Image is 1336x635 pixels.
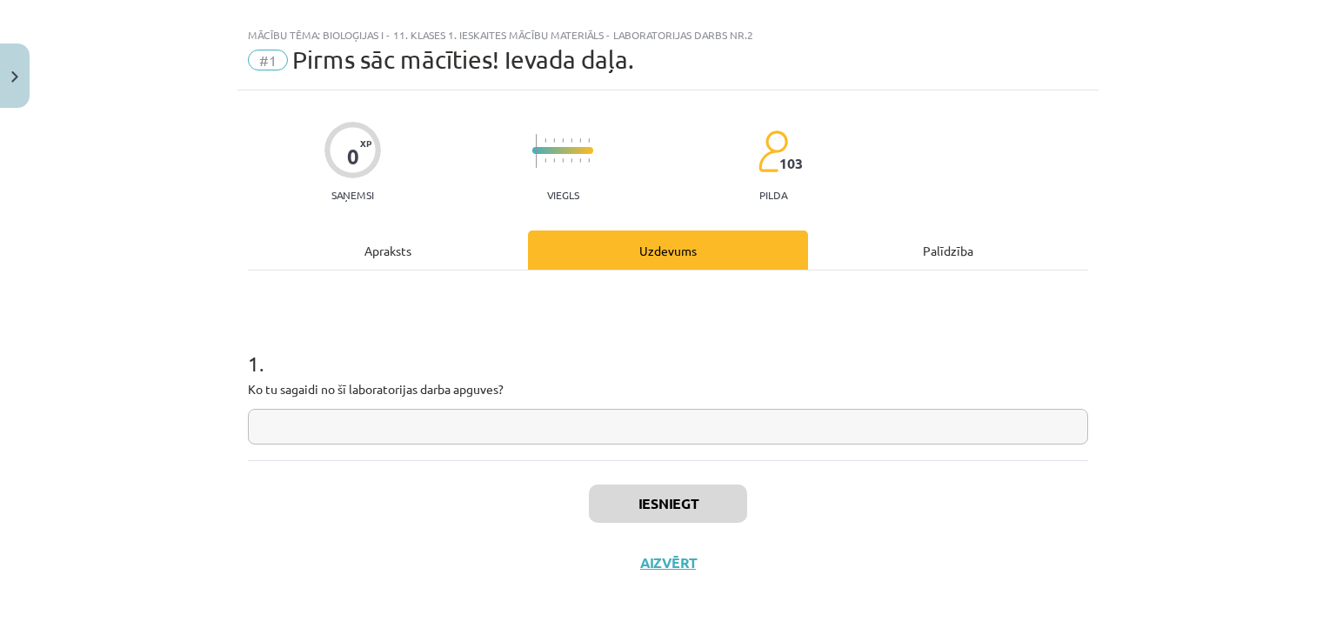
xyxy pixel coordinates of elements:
span: XP [360,138,371,148]
h1: 1 . [248,321,1088,375]
img: icon-short-line-57e1e144782c952c97e751825c79c345078a6d821885a25fce030b3d8c18986b.svg [544,158,546,163]
img: icon-short-line-57e1e144782c952c97e751825c79c345078a6d821885a25fce030b3d8c18986b.svg [579,158,581,163]
p: Ko tu sagaidi no šī laboratorijas darba apguves? [248,380,1088,398]
img: icon-short-line-57e1e144782c952c97e751825c79c345078a6d821885a25fce030b3d8c18986b.svg [562,158,564,163]
img: icon-short-line-57e1e144782c952c97e751825c79c345078a6d821885a25fce030b3d8c18986b.svg [588,138,590,143]
button: Aizvērt [635,554,701,571]
button: Iesniegt [589,485,747,523]
p: pilda [759,189,787,201]
div: 0 [347,144,359,169]
div: Apraksts [248,231,528,270]
span: Pirms sāc mācīties! Ievada daļa. [292,45,634,74]
div: Palīdzība [808,231,1088,270]
img: icon-short-line-57e1e144782c952c97e751825c79c345078a6d821885a25fce030b3d8c18986b.svg [553,138,555,143]
span: #1 [248,50,288,70]
img: icon-short-line-57e1e144782c952c97e751825c79c345078a6d821885a25fce030b3d8c18986b.svg [562,138,564,143]
img: icon-long-line-d9ea69661e0d244f92f715978eff75569469978d946b2353a9bb055b3ed8787d.svg [536,134,538,168]
span: 103 [779,156,803,171]
img: icon-short-line-57e1e144782c952c97e751825c79c345078a6d821885a25fce030b3d8c18986b.svg [544,138,546,143]
img: icon-short-line-57e1e144782c952c97e751825c79c345078a6d821885a25fce030b3d8c18986b.svg [571,138,572,143]
img: icon-close-lesson-0947bae3869378f0d4975bcd49f059093ad1ed9edebbc8119c70593378902aed.svg [11,71,18,83]
p: Viegls [547,189,579,201]
img: icon-short-line-57e1e144782c952c97e751825c79c345078a6d821885a25fce030b3d8c18986b.svg [553,158,555,163]
img: icon-short-line-57e1e144782c952c97e751825c79c345078a6d821885a25fce030b3d8c18986b.svg [579,138,581,143]
div: Mācību tēma: Bioloģijas i - 11. klases 1. ieskaites mācību materiāls - laboratorijas darbs nr.2 [248,29,1088,41]
img: icon-short-line-57e1e144782c952c97e751825c79c345078a6d821885a25fce030b3d8c18986b.svg [571,158,572,163]
div: Uzdevums [528,231,808,270]
img: students-c634bb4e5e11cddfef0936a35e636f08e4e9abd3cc4e673bd6f9a4125e45ecb1.svg [758,130,788,173]
p: Saņemsi [324,189,381,201]
img: icon-short-line-57e1e144782c952c97e751825c79c345078a6d821885a25fce030b3d8c18986b.svg [588,158,590,163]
